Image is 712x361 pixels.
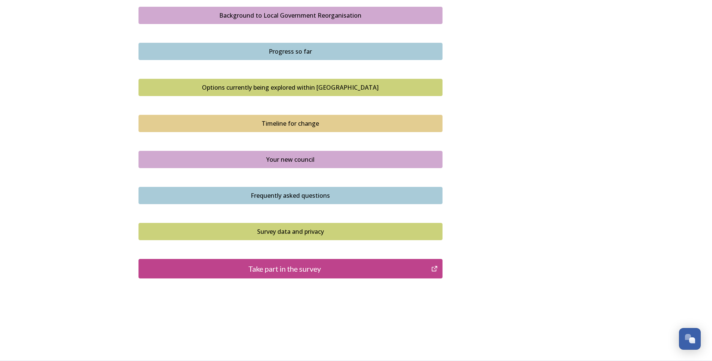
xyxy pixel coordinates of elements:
div: Options currently being explored within [GEOGRAPHIC_DATA] [143,83,438,92]
button: Your new council [138,151,443,168]
button: Progress so far [138,43,443,60]
button: Timeline for change [138,115,443,132]
div: Survey data and privacy [143,227,438,236]
div: Take part in the survey [143,263,428,274]
div: Your new council [143,155,438,164]
button: Frequently asked questions [138,187,443,204]
div: Progress so far [143,47,438,56]
button: Options currently being explored within West Sussex [138,79,443,96]
button: Background to Local Government Reorganisation [138,7,443,24]
button: Open Chat [679,328,701,350]
div: Timeline for change [143,119,438,128]
div: Background to Local Government Reorganisation [143,11,438,20]
button: Take part in the survey [138,259,443,278]
div: Frequently asked questions [143,191,438,200]
button: Survey data and privacy [138,223,443,240]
